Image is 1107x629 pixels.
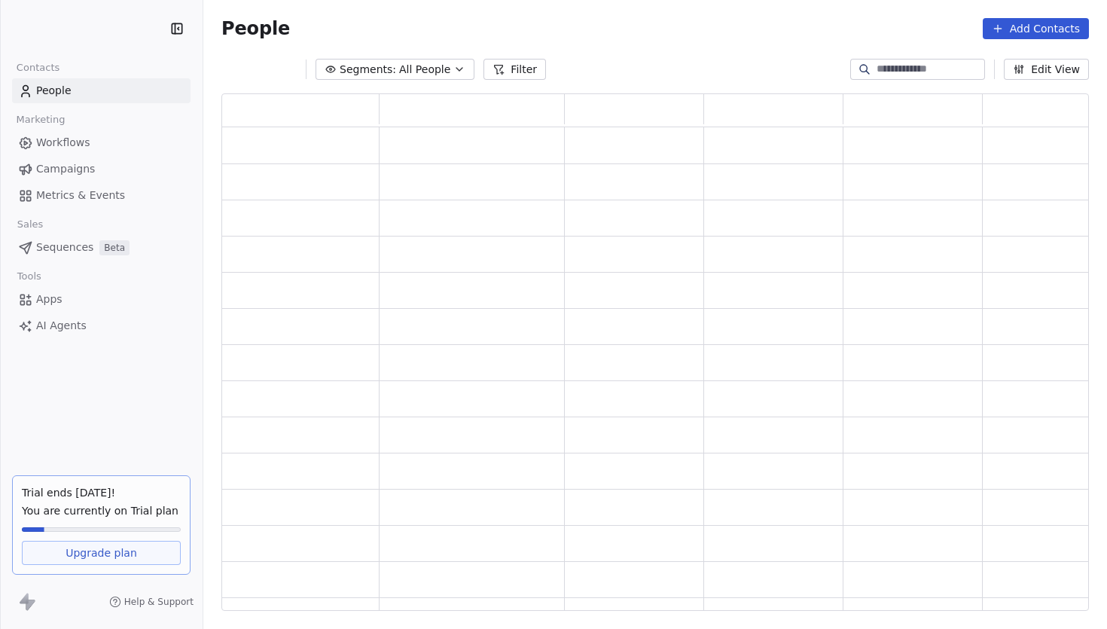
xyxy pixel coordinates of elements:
span: Contacts [10,56,66,79]
span: You are currently on Trial plan [22,503,181,518]
span: People [221,17,290,40]
span: Help & Support [124,596,194,608]
div: Trial ends [DATE]! [22,485,181,500]
span: Sales [11,213,50,236]
span: Tools [11,265,47,288]
a: People [12,78,191,103]
a: AI Agents [12,313,191,338]
span: Metrics & Events [36,188,125,203]
a: Metrics & Events [12,183,191,208]
a: SequencesBeta [12,235,191,260]
span: Beta [99,240,130,255]
a: Apps [12,287,191,312]
a: Upgrade plan [22,541,181,565]
span: People [36,83,72,99]
span: Campaigns [36,161,95,177]
span: Sequences [36,240,93,255]
span: Upgrade plan [66,545,137,560]
a: Help & Support [109,596,194,608]
button: Filter [483,59,546,80]
a: Campaigns [12,157,191,182]
span: All People [399,62,450,78]
span: Workflows [36,135,90,151]
span: Marketing [10,108,72,131]
span: AI Agents [36,318,87,334]
span: Segments: [340,62,396,78]
a: Workflows [12,130,191,155]
span: Apps [36,292,63,307]
button: Edit View [1004,59,1089,80]
button: Add Contacts [983,18,1089,39]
